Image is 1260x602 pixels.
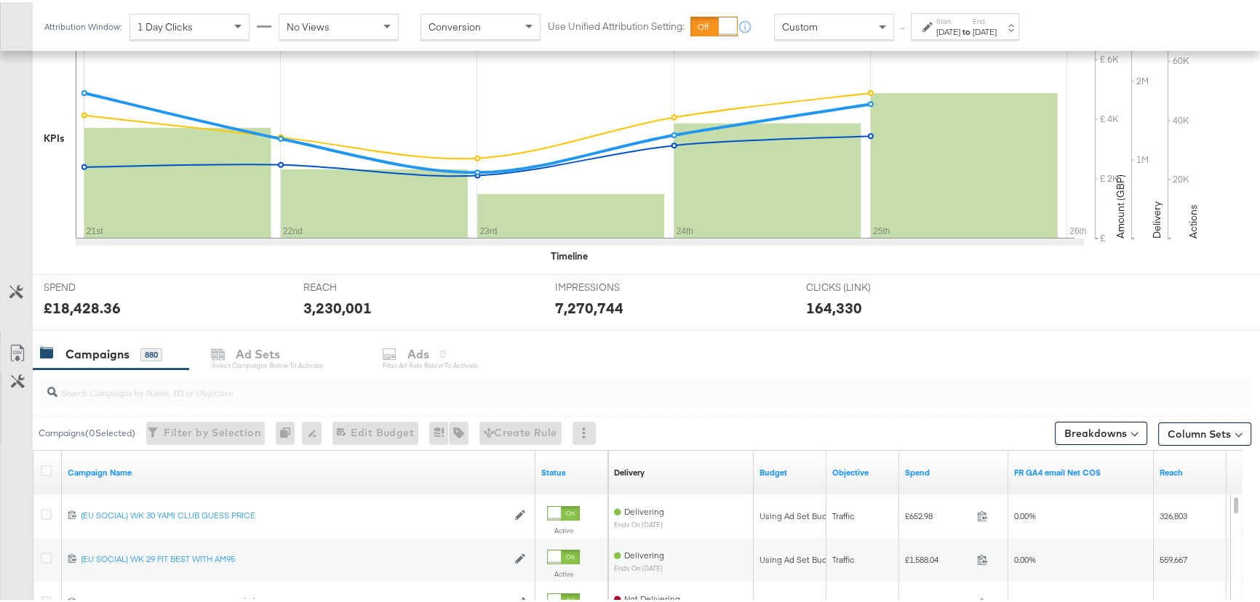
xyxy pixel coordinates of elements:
a: Your campaign name. [68,465,530,476]
text: Amount (GBP) [1114,172,1127,236]
div: Using Ad Set Budget [759,552,840,563]
div: 164,330 [806,295,862,316]
label: Start: [936,15,960,24]
a: The number of people your ad was served to. [1160,465,1221,476]
span: Traffic [832,552,854,563]
span: Delivering [624,504,664,515]
a: FR GA4 Net COS [1014,465,1148,476]
span: REACH [303,278,412,292]
div: (EU SOCIAL) WK 30 YAMI CLUB GUESS PRICE [81,507,507,519]
label: Active [547,567,580,577]
div: Using Ad Set Budget [759,508,840,520]
a: Shows the current state of your Ad Campaign. [541,465,602,476]
div: Timeline [551,247,588,261]
span: Not Delivering [624,591,680,602]
span: 559,667 [1160,552,1187,563]
span: £1,588.04 [905,552,971,563]
div: 7,270,744 [555,295,623,316]
div: Campaigns ( 0 Selected) [39,425,135,438]
label: Use Unified Attribution Setting: [548,17,685,31]
span: Traffic [832,508,854,519]
div: Attribution Window: [44,20,122,30]
span: 1 Day Clicks [137,18,193,31]
div: 3,230,001 [303,295,372,316]
div: 0 [276,420,302,443]
span: 0.00% [1014,552,1036,563]
span: Delivering [624,547,664,558]
span: No Views [287,18,330,31]
div: (EU SOCIAL) WK 29 FIT BEST WITH AM95 [81,551,507,563]
text: Actions [1187,202,1200,236]
div: [DATE] [973,24,997,36]
span: Custom [782,18,818,31]
div: KPIs [44,129,65,143]
a: (EU SOCIAL) WK 29 FIT BEST WITH AM95 [81,551,507,563]
span: ↑ [896,25,909,30]
input: Search Campaigns by Name, ID or Objective [57,370,1141,398]
span: £652.98 [905,508,971,519]
span: CLICKS (LINK) [806,278,915,292]
label: Active [547,523,580,533]
div: Campaigns [65,344,129,361]
span: SPEND [44,278,153,292]
a: The total amount spent to date. [905,465,1002,476]
span: Conversion [428,18,481,31]
sub: ends on [DATE] [614,562,664,570]
div: 880 [140,346,162,359]
div: Delivery [614,465,645,476]
div: £18,428.36 [44,295,121,316]
div: [DATE] [936,24,960,36]
strong: to [960,24,973,35]
a: The maximum amount you're willing to spend on your ads, on average each day or over the lifetime ... [759,465,821,476]
a: Your campaign's objective. [832,465,893,476]
label: End: [973,15,997,24]
a: (EU SOCIAL) WK 30 YAMI CLUB GUESS PRICE [81,507,507,520]
a: Reflects the ability of your Ad Campaign to achieve delivery based on ad states, schedule and bud... [614,465,645,476]
span: 326,803 [1160,508,1187,519]
button: Column Sets [1158,420,1251,444]
sub: ends on [DATE] [614,518,664,526]
span: 0.00% [1014,508,1036,519]
button: Breakdowns [1055,420,1147,443]
text: Delivery [1150,199,1163,236]
span: IMPRESSIONS [555,278,664,292]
